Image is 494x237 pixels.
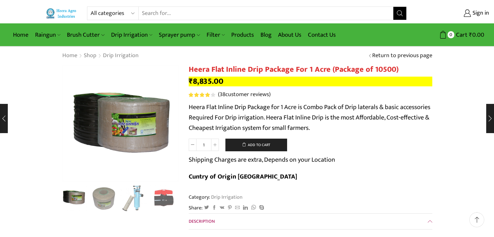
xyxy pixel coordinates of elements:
[60,184,87,211] img: Flat Inline
[83,52,97,60] a: Shop
[120,185,147,211] li: 3 / 10
[103,52,139,60] a: Drip Irrigation
[32,27,64,43] a: Raingun
[275,27,305,43] a: About Us
[150,185,177,212] img: Flow Control Valve
[416,7,489,19] a: Sign in
[305,27,339,43] a: Contact Us
[189,65,432,74] h1: Heera Flat Inline Drip Package For 1 Acre (Package of 10500)
[413,29,484,41] a: 0 Cart ₹0.00
[448,31,454,38] span: 0
[189,93,215,97] div: Rated 4.21 out of 5
[189,155,335,165] p: Shipping Charges are extra, Depends on your Location
[220,90,225,99] span: 38
[189,102,432,133] p: Heera Flat Inline Drip Package for 1 Acre is Combo Pack of Drip laterals & basic accessories Requ...
[210,193,243,201] a: Drip Irrigation
[189,214,432,229] a: Description
[150,185,177,212] a: ball-vavle
[62,52,78,60] a: Home
[90,185,117,211] li: 2 / 10
[189,93,211,97] span: Rated out of 5 based on customer ratings
[139,7,394,20] input: Search for...
[372,52,432,60] a: Return to previous page
[471,9,489,18] span: Sign in
[189,204,203,212] span: Share:
[10,27,32,43] a: Home
[196,139,211,151] input: Product quantity
[469,30,484,40] bdi: 0.00
[64,27,108,43] a: Brush Cutter
[257,27,275,43] a: Blog
[203,27,228,43] a: Filter
[454,31,467,39] span: Cart
[189,75,193,88] span: ₹
[90,185,117,212] img: Flat Inline Drip Package
[60,185,87,211] li: 1 / 10
[189,171,297,182] b: Cuntry of Origin [GEOGRAPHIC_DATA]
[218,91,271,99] a: (38customer reviews)
[225,139,287,152] button: Add to cart
[189,193,243,201] span: Category:
[189,93,216,97] span: 38
[108,27,156,43] a: Drip Irrigation
[150,185,177,211] li: 4 / 10
[189,218,215,225] span: Description
[393,7,406,20] button: Search button
[120,185,147,212] img: Heera-super-clean-filter
[62,52,139,60] nav: Breadcrumb
[189,75,223,88] bdi: 8,835.00
[156,27,203,43] a: Sprayer pump
[469,30,472,40] span: ₹
[62,65,179,182] div: 1 / 10
[90,185,117,212] a: Drip Package Flat Inline2
[62,65,179,182] img: Flat Inline
[228,27,257,43] a: Products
